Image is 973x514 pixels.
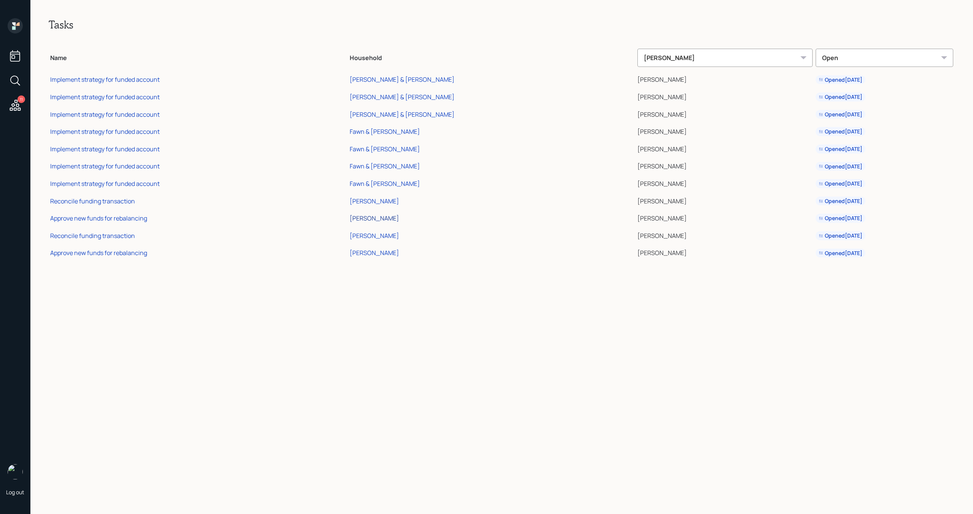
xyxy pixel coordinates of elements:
div: [PERSON_NAME] [350,197,399,205]
td: [PERSON_NAME] [636,174,814,191]
div: [PERSON_NAME] [350,249,399,257]
td: [PERSON_NAME] [636,208,814,226]
td: [PERSON_NAME] [636,87,814,105]
div: [PERSON_NAME] [350,232,399,240]
div: Reconcile funding transaction [50,232,135,240]
div: Approve new funds for rebalancing [50,214,147,222]
div: [PERSON_NAME] [350,214,399,222]
td: [PERSON_NAME] [636,139,814,157]
img: michael-russo-headshot.png [8,464,23,479]
div: Reconcile funding transaction [50,197,135,205]
div: Implement strategy for funded account [50,127,160,136]
div: Opened [DATE] [819,163,862,170]
div: Opened [DATE] [819,145,862,153]
div: Fawn & [PERSON_NAME] [350,162,420,170]
h2: Tasks [49,18,955,31]
div: Opened [DATE] [819,232,862,240]
td: [PERSON_NAME] [636,191,814,209]
div: [PERSON_NAME] & [PERSON_NAME] [350,75,455,84]
td: [PERSON_NAME] [636,226,814,243]
th: Household [348,43,635,70]
div: Implement strategy for funded account [50,110,160,119]
div: [PERSON_NAME] [637,49,813,67]
div: Fawn & [PERSON_NAME] [350,127,420,136]
div: Opened [DATE] [819,180,862,187]
div: [PERSON_NAME] & [PERSON_NAME] [350,93,455,101]
td: [PERSON_NAME] [636,122,814,139]
td: [PERSON_NAME] [636,70,814,87]
div: Opened [DATE] [819,93,862,101]
div: Opened [DATE] [819,76,862,84]
div: Opened [DATE] [819,214,862,222]
td: [PERSON_NAME] [636,157,814,174]
th: Name [49,43,348,70]
div: Implement strategy for funded account [50,145,160,153]
div: Log out [6,489,24,496]
div: 11 [17,95,25,103]
div: Opened [DATE] [819,128,862,135]
div: Open [816,49,953,67]
div: Opened [DATE] [819,197,862,205]
div: Approve new funds for rebalancing [50,249,147,257]
div: Implement strategy for funded account [50,93,160,101]
div: Implement strategy for funded account [50,162,160,170]
td: [PERSON_NAME] [636,243,814,261]
td: [PERSON_NAME] [636,105,814,122]
div: Fawn & [PERSON_NAME] [350,179,420,188]
div: [PERSON_NAME] & [PERSON_NAME] [350,110,455,119]
div: Fawn & [PERSON_NAME] [350,145,420,153]
div: Opened [DATE] [819,111,862,118]
div: Implement strategy for funded account [50,179,160,188]
div: Opened [DATE] [819,249,862,257]
div: Implement strategy for funded account [50,75,160,84]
